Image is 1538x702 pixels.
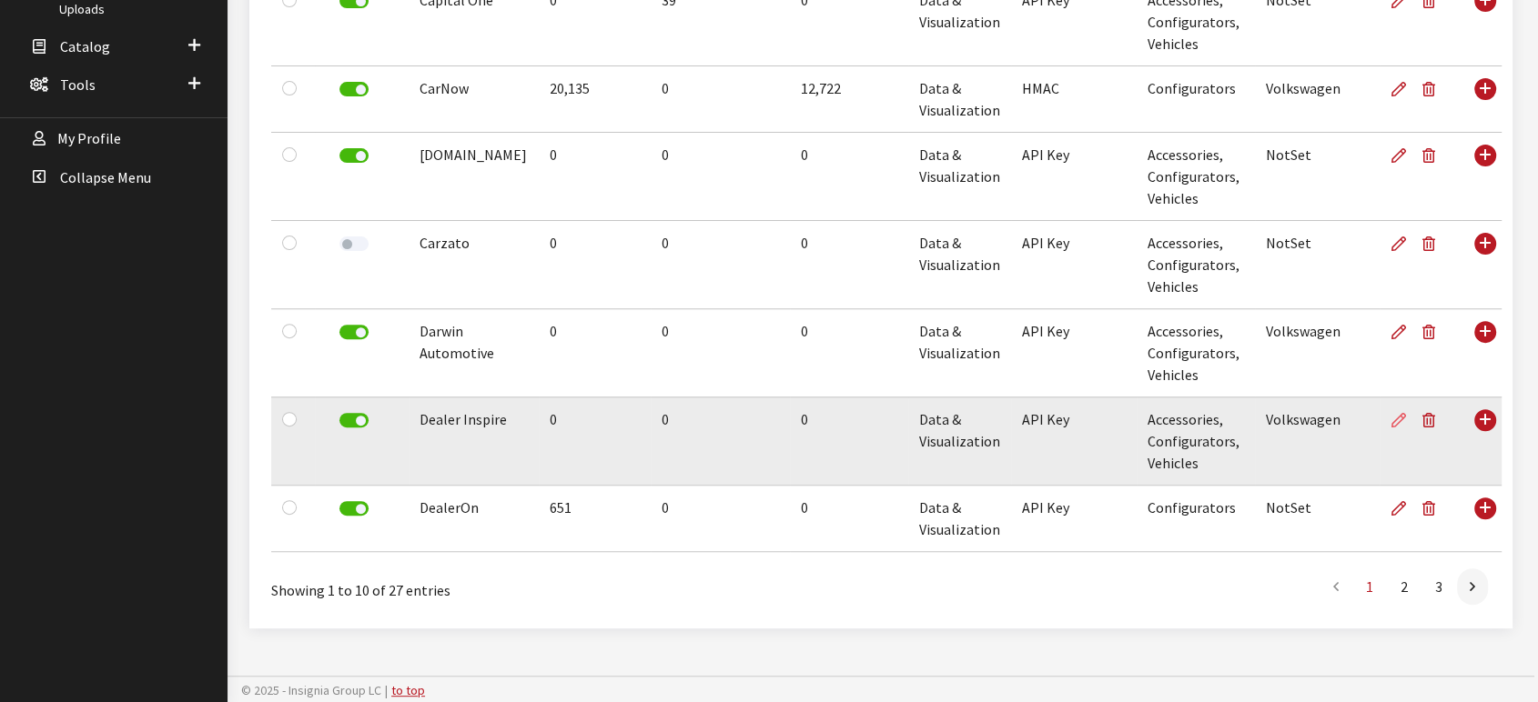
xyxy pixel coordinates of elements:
[1391,66,1414,112] a: Edit Subscriber
[1462,309,1502,397] td: Use Enter key to show more/less
[539,309,651,397] td: 0
[539,486,651,552] td: 651
[790,133,908,221] td: 0
[1462,221,1502,309] td: Use Enter key to show more/less
[409,66,539,133] td: CarNow
[409,221,539,309] td: Carzato
[1011,486,1137,552] td: API Key
[1462,486,1502,552] td: Use Enter key to show more/less
[60,168,151,186] span: Collapse Menu
[1414,397,1451,443] button: Delete Subscriber
[385,682,388,698] span: |
[271,567,766,601] div: Showing 1 to 10 of 27 entries
[539,397,651,486] td: 0
[391,682,425,698] a: to top
[1255,133,1380,221] td: NotSet
[1137,133,1255,221] td: Accessories, Configurators, Vehicles
[651,309,790,397] td: 0
[1137,221,1255,309] td: Accessories, Configurators, Vehicles
[790,397,908,486] td: 0
[339,501,369,516] label: Deactivate Subscriber
[908,66,1011,133] td: Data & Visualization
[1391,397,1414,443] a: Edit Subscriber
[790,486,908,552] td: 0
[1414,66,1451,112] button: Delete Subscriber
[1255,486,1380,552] td: NotSet
[1011,221,1137,309] td: API Key
[1011,133,1137,221] td: API Key
[1414,309,1451,355] button: Delete Subscriber
[651,133,790,221] td: 0
[908,133,1011,221] td: Data & Visualization
[241,682,381,698] span: © 2025 - Insignia Group LC
[1414,486,1451,531] button: Delete Subscriber
[1391,221,1414,266] a: Edit Subscriber
[339,325,369,339] label: Deactivate Subscriber
[1391,309,1414,355] a: Edit Subscriber
[539,221,651,309] td: 0
[1255,66,1380,133] td: Volkswagen
[1255,221,1380,309] td: NotSet
[60,37,110,55] span: Catalog
[60,75,96,94] span: Tools
[1137,309,1255,397] td: Accessories, Configurators, Vehicles
[1462,397,1502,486] td: Use Enter key to show more/less
[339,236,369,251] label: Activate Subscriber
[908,486,1011,552] td: Data & Visualization
[1462,66,1502,133] td: Use Enter key to show more/less
[1011,397,1137,486] td: API Key
[1255,397,1380,486] td: Volkswagen
[1462,133,1502,221] td: Use Enter key to show more/less
[908,397,1011,486] td: Data & Visualization
[1137,486,1255,552] td: Configurators
[651,397,790,486] td: 0
[339,82,369,96] label: Deactivate Subscriber
[908,309,1011,397] td: Data & Visualization
[339,413,369,427] label: Deactivate Subscriber
[409,486,539,552] td: DealerOn
[1391,486,1414,531] a: Edit Subscriber
[1391,133,1414,178] a: Edit Subscriber
[908,221,1011,309] td: Data & Visualization
[1414,133,1451,178] button: Delete Subscriber
[790,221,908,309] td: 0
[409,133,539,221] td: [DOMAIN_NAME]
[790,66,908,133] td: 12,722
[57,130,121,148] span: My Profile
[1011,66,1137,133] td: HMAC
[409,309,539,397] td: Darwin Automotive
[1137,397,1255,486] td: Accessories, Configurators, Vehicles
[651,486,790,552] td: 0
[651,221,790,309] td: 0
[409,397,539,486] td: Dealer Inspire
[1137,66,1255,133] td: Configurators
[1422,568,1455,605] a: 3
[1255,309,1380,397] td: Volkswagen
[1388,568,1421,605] a: 2
[1353,568,1386,605] a: 1
[790,309,908,397] td: 0
[1011,309,1137,397] td: API Key
[539,133,651,221] td: 0
[1414,221,1451,266] button: Delete Subscriber
[539,66,651,133] td: 20,135
[651,66,790,133] td: 0
[339,148,369,163] label: Deactivate Subscriber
